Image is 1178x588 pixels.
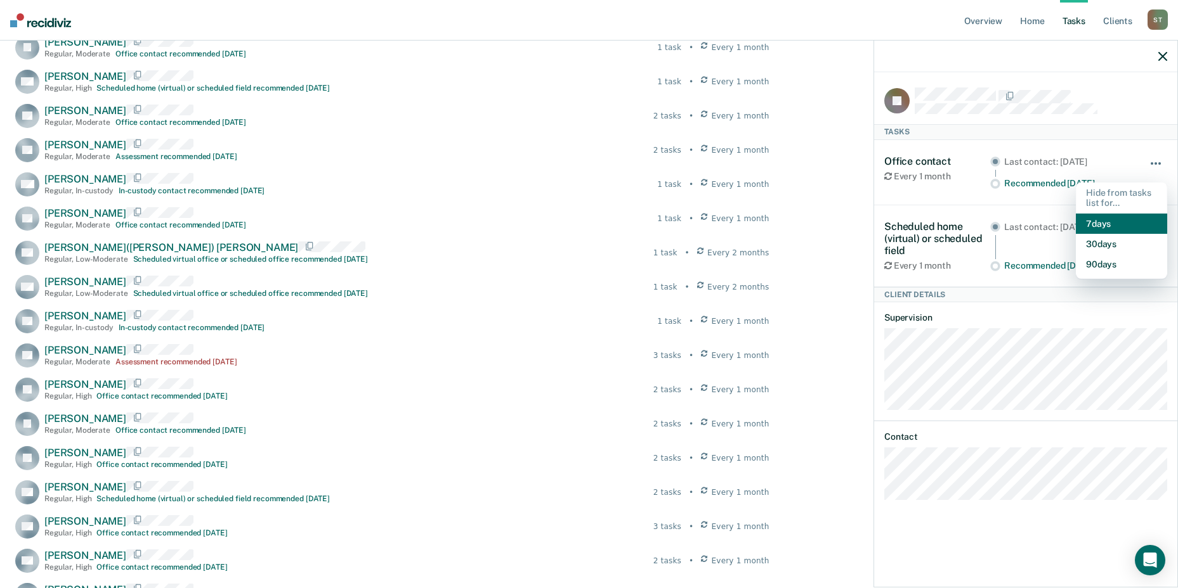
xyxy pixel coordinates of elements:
span: Every 1 month [712,316,769,327]
div: 2 tasks [653,110,681,122]
div: Regular , Moderate [44,118,110,127]
span: Every 1 month [712,110,769,122]
span: Every 1 month [712,487,769,498]
div: Regular , High [44,528,91,537]
div: Assessment recommended [DATE] [115,152,237,161]
div: Scheduled virtual office or scheduled office recommended [DATE] [133,255,368,264]
span: Every 2 months [707,281,769,293]
div: • [685,281,690,293]
span: [PERSON_NAME] [44,344,126,356]
div: Every 1 month [884,260,990,271]
span: [PERSON_NAME] [44,515,126,527]
div: Open Intercom Messenger [1135,545,1165,575]
span: [PERSON_NAME] [44,207,126,219]
div: 2 tasks [653,452,681,464]
div: 2 tasks [653,555,681,566]
dt: Contact [884,431,1167,442]
div: Last contact: [DATE] [1004,222,1132,233]
div: 1 task [653,281,677,293]
div: Regular , High [44,84,91,93]
img: Recidiviz [10,13,71,27]
div: Scheduled home (virtual) or scheduled field recommended [DATE] [96,494,330,503]
div: Office contact recommended [DATE] [96,528,227,537]
div: Regular , Moderate [44,426,110,435]
div: 1 task [657,213,681,224]
div: Last contact: [DATE] [1004,157,1132,167]
div: Office contact recommended [DATE] [115,220,246,229]
span: Every 1 month [712,179,769,190]
div: Regular , Moderate [44,152,110,161]
dt: Supervision [884,312,1167,323]
span: Every 1 month [712,418,769,430]
div: Office contact recommended [DATE] [115,118,246,127]
button: 90 days [1076,254,1167,274]
div: 2 tasks [653,144,681,156]
div: 1 task [657,42,681,53]
div: • [689,350,693,361]
span: [PERSON_NAME] [44,412,126,425]
div: • [689,144,693,156]
div: Regular , High [44,563,91,572]
div: Assessment recommended [DATE] [115,357,237,366]
span: Every 1 month [712,213,769,224]
div: • [689,110,693,122]
span: Every 1 month [712,76,769,87]
div: In-custody contact recommended [DATE] [119,323,265,332]
div: Recommended [DATE] [1004,178,1132,189]
div: • [689,555,693,566]
div: Tasks [874,124,1177,139]
div: 3 tasks [653,350,681,361]
span: Every 1 month [712,555,769,566]
div: Office contact recommended [DATE] [96,563,227,572]
span: Every 1 month [712,42,769,53]
div: • [689,179,693,190]
div: • [689,213,693,224]
div: Regular , Moderate [44,357,110,366]
div: Regular , In-custody [44,323,114,332]
div: • [689,418,693,430]
div: 1 task [657,316,681,327]
div: 1 task [657,179,681,190]
div: • [685,247,690,259]
div: Office contact recommended [DATE] [115,426,246,435]
div: S T [1148,10,1168,30]
div: Regular , In-custody [44,186,114,195]
div: Client Details [874,287,1177,302]
span: [PERSON_NAME] [44,173,126,185]
span: [PERSON_NAME] [44,70,126,82]
span: [PERSON_NAME] [44,105,126,117]
div: Recommended [DATE] [1004,260,1132,271]
div: Office contact recommended [DATE] [115,49,246,58]
div: • [689,452,693,464]
span: [PERSON_NAME]([PERSON_NAME]) [PERSON_NAME] [44,241,298,253]
div: • [689,384,693,395]
span: [PERSON_NAME] [44,549,126,561]
span: [PERSON_NAME] [44,310,126,322]
div: • [689,76,693,87]
div: Regular , High [44,494,91,503]
div: Regular , Low-Moderate [44,289,128,298]
span: [PERSON_NAME] [44,378,126,390]
div: Scheduled home (virtual) or scheduled field recommended [DATE] [96,84,330,93]
div: 2 tasks [653,384,681,395]
div: Regular , Moderate [44,49,110,58]
span: [PERSON_NAME] [44,276,126,288]
div: Hide from tasks list for... [1076,182,1167,214]
div: Regular , High [44,460,91,469]
span: Every 1 month [712,521,769,532]
span: [PERSON_NAME] [44,481,126,493]
div: In-custody contact recommended [DATE] [119,186,265,195]
div: • [689,316,693,327]
span: Every 1 month [712,350,769,361]
div: 3 tasks [653,521,681,532]
div: Regular , Low-Moderate [44,255,128,264]
span: Every 1 month [712,384,769,395]
div: • [689,487,693,498]
span: [PERSON_NAME] [44,139,126,151]
span: Every 2 months [707,247,769,259]
div: 2 tasks [653,487,681,498]
button: 7 days [1076,214,1167,234]
div: Office contact recommended [DATE] [96,460,227,469]
div: Scheduled home (virtual) or scheduled field [884,220,990,257]
span: [PERSON_NAME] [44,36,126,48]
